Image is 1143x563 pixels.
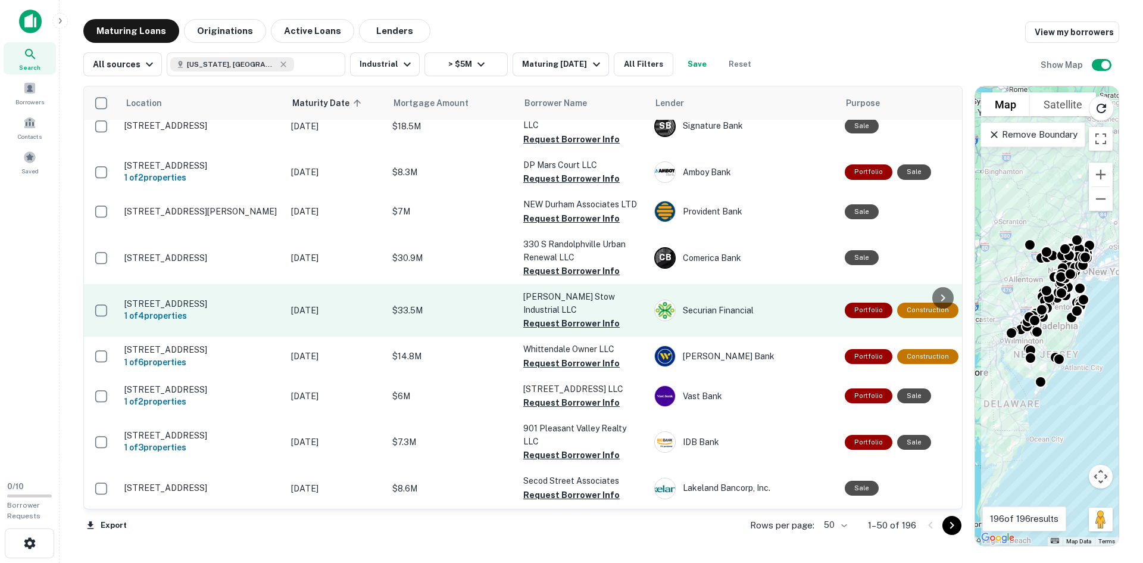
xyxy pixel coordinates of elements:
p: [STREET_ADDRESS][PERSON_NAME] [124,206,279,217]
div: Amboy Bank [654,161,833,183]
button: All sources [83,52,162,76]
div: Sale [845,250,879,265]
div: Maturing [DATE] [522,57,603,71]
button: Request Borrower Info [523,396,620,410]
th: Lender [648,86,839,120]
div: 0 0 [975,86,1119,546]
p: DP Mars Court LLC [523,158,642,172]
div: Search [4,42,56,74]
p: $14.8M [392,350,511,363]
a: Borrowers [4,77,56,109]
button: Reload search area [1089,96,1114,121]
button: Active Loans [271,19,354,43]
p: $18.5M [392,120,511,133]
span: Location [126,96,162,110]
div: [PERSON_NAME] Bank [654,346,833,367]
p: [DATE] [291,436,380,449]
div: All sources [93,57,157,71]
button: Request Borrower Info [523,264,620,278]
iframe: Chat Widget [1083,468,1143,525]
p: $7M [392,205,511,218]
div: This is a portfolio loan with 3 properties [845,435,892,450]
span: Borrower Requests [7,501,40,520]
div: Lakeland Bancorp, Inc. [654,478,833,499]
img: picture [655,201,675,222]
p: 1–50 of 196 [868,518,916,533]
h6: 1 of 2 properties [124,395,279,408]
button: Zoom out [1089,187,1113,211]
button: Industrial [350,52,420,76]
button: Show street map [981,92,1030,116]
span: Contacts [18,132,42,141]
span: 0 / 10 [7,482,24,491]
span: [US_STATE], [GEOGRAPHIC_DATA] [187,59,276,70]
a: View my borrowers [1025,21,1119,43]
div: Sale [845,481,879,496]
div: Sale [845,204,879,219]
button: Keyboard shortcuts [1051,538,1059,543]
button: All Filters [614,52,673,76]
div: Signature Bank [654,116,833,137]
p: [DATE] [291,166,380,179]
div: IDB Bank [654,431,833,453]
p: [DATE] [291,120,380,133]
span: Mortgage Amount [394,96,484,110]
th: Mortgage Amount [386,86,517,120]
p: [STREET_ADDRESS] [124,253,279,263]
h6: 1 of 3 properties [124,441,279,454]
p: [DATE] [291,251,380,265]
div: This loan purpose was for construction [897,349,958,364]
p: Rows per page: [750,518,814,533]
button: Go to next page [942,516,961,535]
p: Remove Boundary [988,127,1077,142]
div: Comerica Bank [654,247,833,269]
button: Request Borrower Info [523,172,620,186]
div: Provident Bank [654,201,833,222]
img: picture [655,478,675,499]
img: picture [655,162,675,182]
span: Saved [21,166,39,176]
div: Saved [4,146,56,178]
span: Maturity Date [292,96,365,110]
button: Request Borrower Info [523,211,620,226]
button: > $5M [424,52,508,76]
img: picture [655,432,675,452]
p: Whittendale Owner LLC [523,343,642,356]
button: Maturing Loans [83,19,179,43]
div: This is a portfolio loan with 2 properties [845,164,892,179]
div: 50 [819,517,849,534]
p: $30.9M [392,251,511,265]
th: Borrower Name [517,86,648,120]
p: $6M [392,390,511,403]
a: Contacts [4,111,56,144]
div: This is a portfolio loan with 2 properties [845,388,892,403]
p: [DATE] [291,350,380,363]
div: This is a portfolio loan with 6 properties [845,349,892,364]
div: Sale [897,435,931,450]
button: Lenders [359,19,430,43]
th: Purpose [839,86,964,120]
button: Request Borrower Info [523,488,620,502]
img: picture [655,346,675,366]
th: Maturity Date [285,86,386,120]
span: Search [19,63,40,72]
p: S B [659,120,671,132]
p: 196 of 196 results [990,512,1058,526]
p: $8.6M [392,482,511,495]
button: Request Borrower Info [523,356,620,371]
p: $33.5M [392,304,511,317]
p: [PERSON_NAME] Stow Industrial LLC [523,290,642,316]
p: [DATE] [291,390,380,403]
p: [STREET_ADDRESS] LLC [523,382,642,396]
p: [STREET_ADDRESS] [124,384,279,395]
a: Terms (opens in new tab) [1098,538,1115,545]
h6: 1 of 2 properties [124,171,279,184]
p: [DATE] [291,304,380,317]
div: This loan purpose was for construction [897,303,958,318]
th: Location [118,86,285,120]
p: [STREET_ADDRESS] [124,120,279,131]
button: Reset [721,52,759,76]
p: $7.3M [392,436,511,449]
